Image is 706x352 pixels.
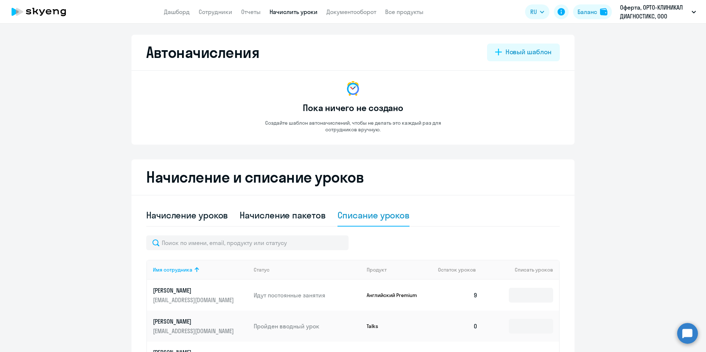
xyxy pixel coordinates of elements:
[505,47,552,57] div: Новый шаблон
[525,4,549,19] button: RU
[432,280,484,311] td: 9
[254,291,361,299] p: Идут постоянные занятия
[153,286,236,294] p: [PERSON_NAME]
[254,322,361,330] p: Пройден вводный урок
[367,266,387,273] div: Продукт
[367,266,432,273] div: Продукт
[199,8,232,15] a: Сотрудники
[337,209,410,221] div: Списание уроков
[438,266,484,273] div: Остаток уроков
[153,317,248,335] a: [PERSON_NAME][EMAIL_ADDRESS][DOMAIN_NAME]
[153,327,236,335] p: [EMAIL_ADDRESS][DOMAIN_NAME]
[578,7,597,16] div: Баланс
[616,3,700,21] button: Оферта, ОРТО-КЛИНИКАЛ ДИАГНОСТИКС, ООО
[146,44,259,61] h2: Автоначисления
[367,323,422,329] p: Talks
[153,266,192,273] div: Имя сотрудника
[254,266,270,273] div: Статус
[367,292,422,298] p: Английский Premium
[270,8,318,15] a: Начислить уроки
[153,317,236,325] p: [PERSON_NAME]
[240,209,325,221] div: Начисление пакетов
[620,3,689,21] p: Оферта, ОРТО-КЛИНИКАЛ ДИАГНОСТИКС, ООО
[250,120,456,133] p: Создайте шаблон автоначислений, чтобы не делать это каждый раз для сотрудников вручную.
[153,286,248,304] a: [PERSON_NAME][EMAIL_ADDRESS][DOMAIN_NAME]
[487,44,560,61] button: Новый шаблон
[153,296,236,304] p: [EMAIL_ADDRESS][DOMAIN_NAME]
[344,80,362,97] img: no-data
[600,8,607,15] img: balance
[432,311,484,342] td: 0
[326,8,376,15] a: Документооборот
[303,102,403,114] h3: Пока ничего не создано
[254,266,361,273] div: Статус
[164,8,190,15] a: Дашборд
[573,4,612,19] button: Балансbalance
[438,266,476,273] span: Остаток уроков
[146,235,349,250] input: Поиск по имени, email, продукту или статусу
[153,266,248,273] div: Имя сотрудника
[146,209,228,221] div: Начисление уроков
[385,8,424,15] a: Все продукты
[146,168,560,186] h2: Начисление и списание уроков
[484,260,559,280] th: Списать уроков
[530,7,537,16] span: RU
[241,8,261,15] a: Отчеты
